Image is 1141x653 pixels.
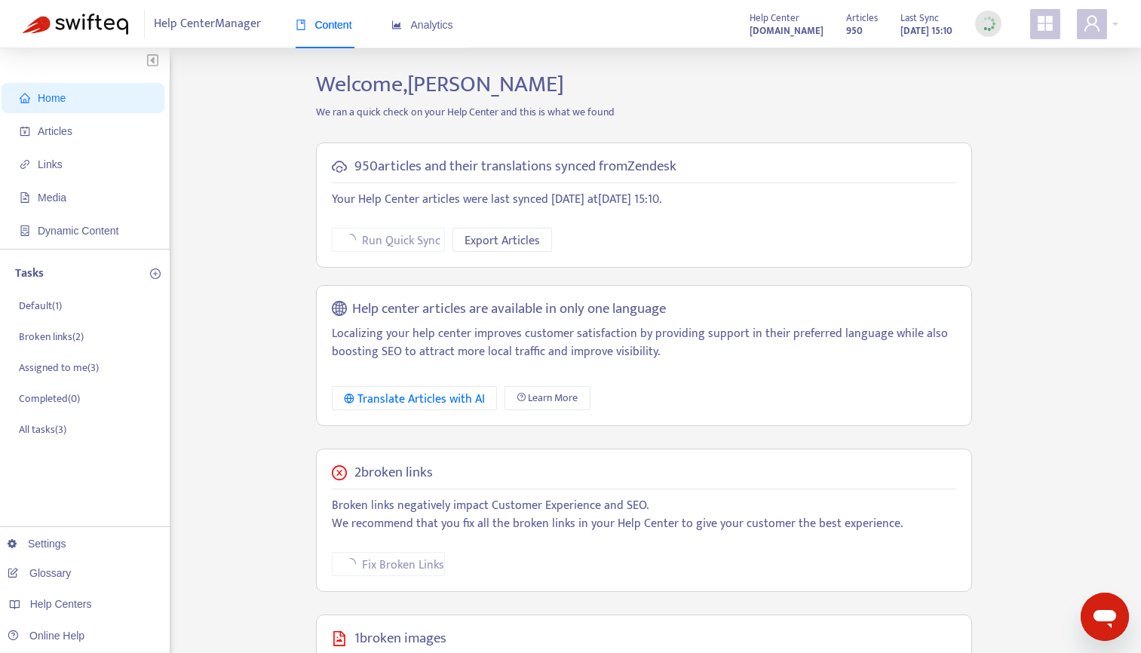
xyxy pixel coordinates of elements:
[344,390,485,409] div: Translate Articles with AI
[750,10,799,26] span: Help Center
[1083,14,1101,32] span: user
[362,231,440,250] span: Run Quick Sync
[20,93,30,103] span: home
[332,497,956,533] p: Broken links negatively impact Customer Experience and SEO. We recommend that you fix all the bro...
[19,329,84,345] p: Broken links ( 2 )
[38,92,66,104] span: Home
[38,158,63,170] span: Links
[19,360,99,376] p: Assigned to me ( 3 )
[900,10,939,26] span: Last Sync
[305,104,983,120] p: We ran a quick check on your Help Center and this is what we found
[465,231,540,250] span: Export Articles
[344,558,356,570] span: loading
[150,268,161,279] span: plus-circle
[38,125,72,137] span: Articles
[15,265,44,283] p: Tasks
[19,422,66,437] p: All tasks ( 3 )
[20,159,30,170] span: link
[344,234,356,246] span: loading
[452,228,552,252] button: Export Articles
[316,66,564,103] span: Welcome, [PERSON_NAME]
[846,10,878,26] span: Articles
[529,390,578,406] span: Learn More
[8,538,66,550] a: Settings
[332,301,347,318] span: global
[979,14,998,33] img: sync_loading.0b5143dde30e3a21642e.gif
[354,464,433,482] h5: 2 broken links
[750,22,824,39] a: [DOMAIN_NAME]
[332,465,347,480] span: close-circle
[296,19,352,31] span: Content
[332,228,445,252] button: Run Quick Sync
[353,301,667,318] h5: Help center articles are available in only one language
[354,158,676,176] h5: 950 articles and their translations synced from Zendesk
[38,225,118,237] span: Dynamic Content
[846,23,863,39] strong: 950
[900,23,952,39] strong: [DATE] 15:10
[155,10,262,38] span: Help Center Manager
[38,192,66,204] span: Media
[391,19,453,31] span: Analytics
[391,20,402,30] span: area-chart
[19,298,62,314] p: Default ( 1 )
[332,386,497,410] button: Translate Articles with AI
[332,191,956,209] p: Your Help Center articles were last synced [DATE] at [DATE] 15:10 .
[30,598,92,610] span: Help Centers
[750,23,824,39] strong: [DOMAIN_NAME]
[20,225,30,236] span: container
[296,20,306,30] span: book
[354,630,446,648] h5: 1 broken images
[332,631,347,646] span: file-image
[8,567,71,579] a: Glossary
[19,391,80,406] p: Completed ( 0 )
[20,192,30,203] span: file-image
[332,159,347,174] span: cloud-sync
[20,126,30,136] span: account-book
[8,630,84,642] a: Online Help
[1081,593,1129,641] iframe: Button to launch messaging window
[332,552,445,576] button: Fix Broken Links
[23,14,128,35] img: Swifteq
[1036,14,1054,32] span: appstore
[332,325,956,361] p: Localizing your help center improves customer satisfaction by providing support in their preferre...
[505,386,590,410] a: Learn More
[362,556,444,575] span: Fix Broken Links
